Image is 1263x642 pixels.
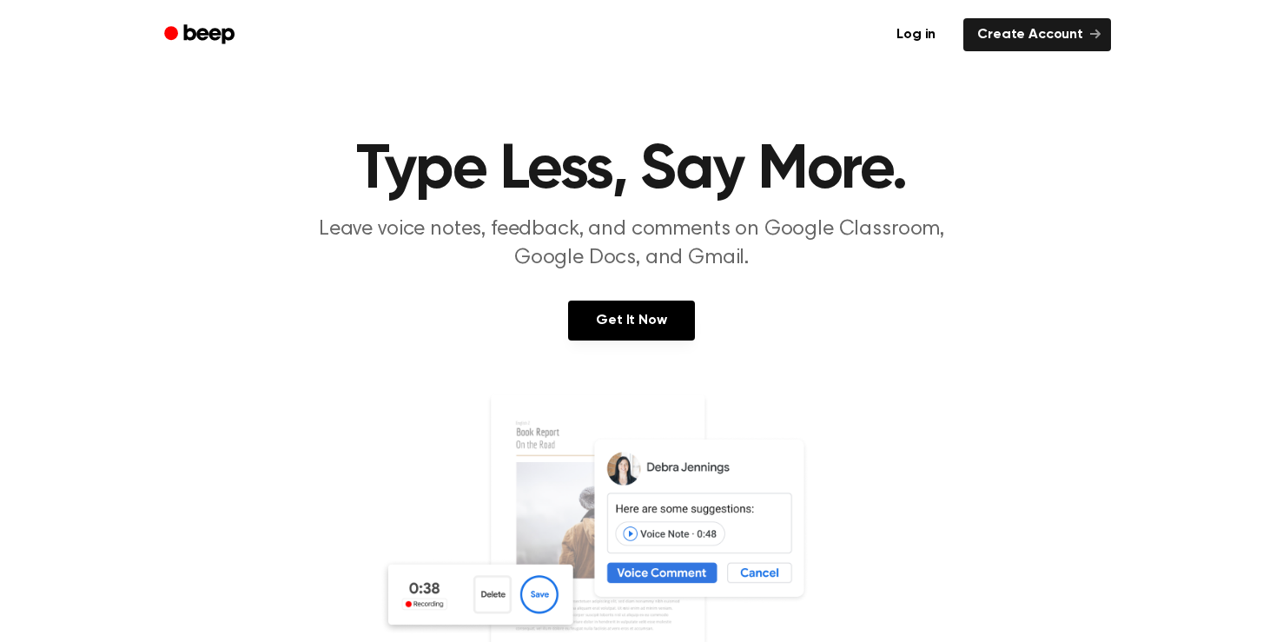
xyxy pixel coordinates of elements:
[298,215,965,273] p: Leave voice notes, feedback, and comments on Google Classroom, Google Docs, and Gmail.
[568,301,694,341] a: Get It Now
[963,18,1111,51] a: Create Account
[879,15,953,55] a: Log in
[187,139,1076,202] h1: Type Less, Say More.
[152,18,250,52] a: Beep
